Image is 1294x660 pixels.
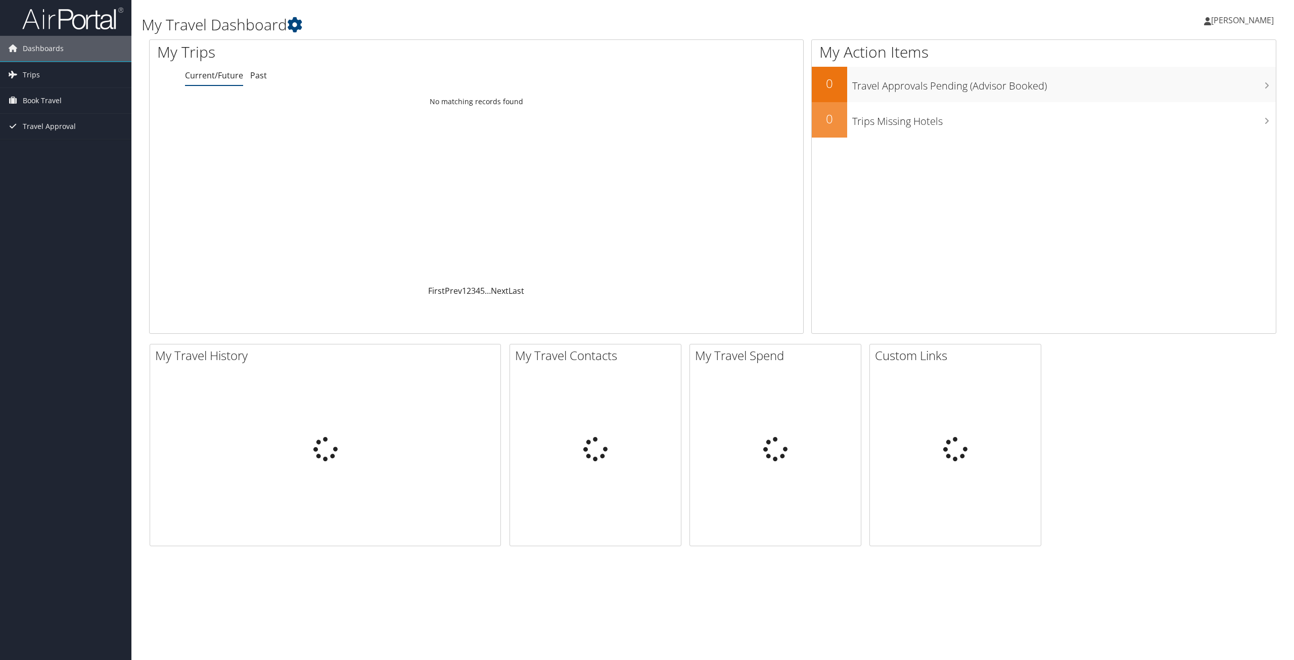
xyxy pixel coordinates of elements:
[480,285,485,296] a: 5
[515,347,681,364] h2: My Travel Contacts
[23,36,64,61] span: Dashboards
[157,41,523,63] h1: My Trips
[1211,15,1274,26] span: [PERSON_NAME]
[812,67,1276,102] a: 0Travel Approvals Pending (Advisor Booked)
[476,285,480,296] a: 4
[23,62,40,87] span: Trips
[852,74,1276,93] h3: Travel Approvals Pending (Advisor Booked)
[695,347,861,364] h2: My Travel Spend
[22,7,123,30] img: airportal-logo.png
[812,75,847,92] h2: 0
[445,285,462,296] a: Prev
[852,109,1276,128] h3: Trips Missing Hotels
[491,285,509,296] a: Next
[812,41,1276,63] h1: My Action Items
[250,70,267,81] a: Past
[142,14,903,35] h1: My Travel Dashboard
[462,285,467,296] a: 1
[467,285,471,296] a: 2
[812,102,1276,138] a: 0Trips Missing Hotels
[150,93,803,111] td: No matching records found
[155,347,500,364] h2: My Travel History
[485,285,491,296] span: …
[185,70,243,81] a: Current/Future
[428,285,445,296] a: First
[471,285,476,296] a: 3
[509,285,524,296] a: Last
[23,114,76,139] span: Travel Approval
[812,110,847,127] h2: 0
[1204,5,1284,35] a: [PERSON_NAME]
[23,88,62,113] span: Book Travel
[875,347,1041,364] h2: Custom Links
